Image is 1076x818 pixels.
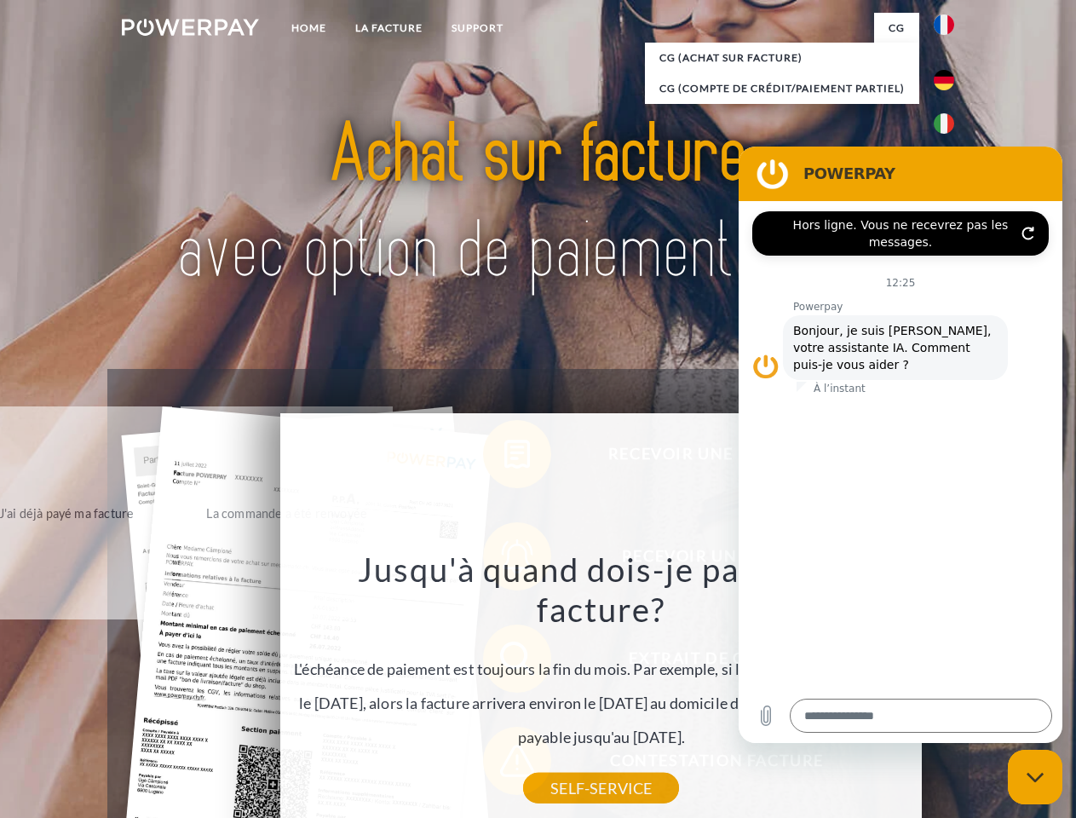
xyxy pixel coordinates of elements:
[645,43,919,73] a: CG (achat sur facture)
[934,14,954,35] img: fr
[934,70,954,90] img: de
[523,773,679,804] a: SELF-SERVICE
[645,73,919,104] a: CG (Compte de crédit/paiement partiel)
[739,147,1062,743] iframe: Fenêtre de messagerie
[277,13,341,43] a: Home
[163,82,913,326] img: title-powerpay_fr.svg
[437,13,518,43] a: Support
[122,19,259,36] img: logo-powerpay-white.svg
[291,549,912,631] h3: Jusqu'à quand dois-je payer ma facture?
[341,13,437,43] a: LA FACTURE
[191,501,383,524] div: La commande a été renvoyée
[291,549,912,788] div: L'échéance de paiement est toujours la fin du mois. Par exemple, si la commande a été passée le [...
[1008,750,1062,804] iframe: Bouton de lancement de la fenêtre de messagerie, conversation en cours
[874,13,919,43] a: CG
[934,113,954,134] img: it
